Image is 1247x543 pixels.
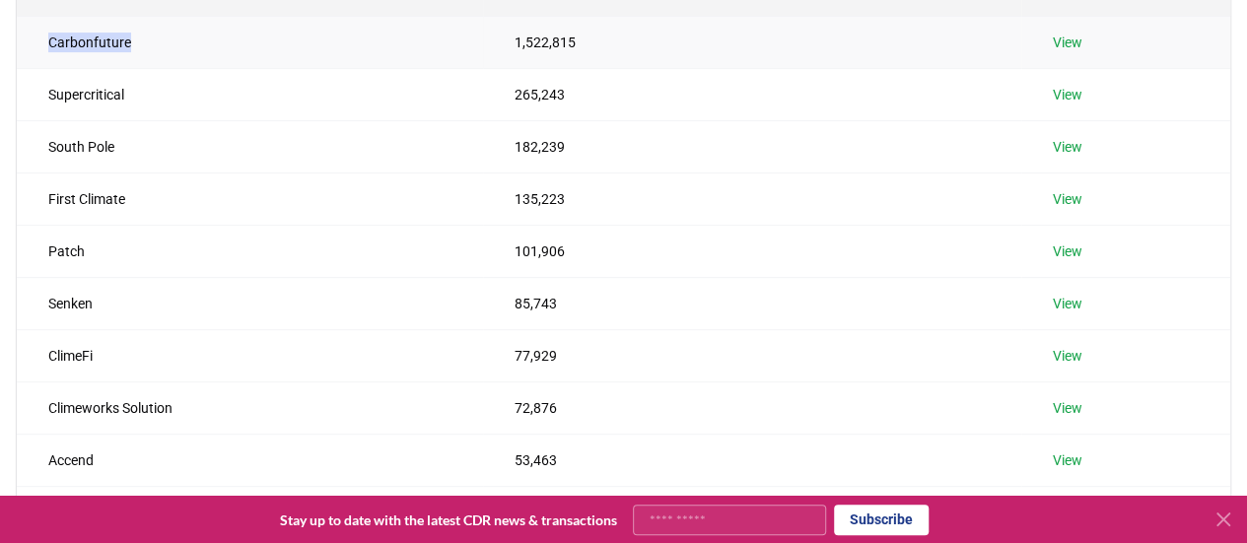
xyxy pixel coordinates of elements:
[483,434,1021,486] td: 53,463
[17,381,483,434] td: Climeworks Solution
[1053,241,1082,261] a: View
[17,434,483,486] td: Accend
[483,120,1021,172] td: 182,239
[1053,189,1082,209] a: View
[17,172,483,225] td: First Climate
[483,172,1021,225] td: 135,223
[17,277,483,329] td: Senken
[17,225,483,277] td: Patch
[1053,294,1082,313] a: View
[1053,137,1082,157] a: View
[17,16,483,68] td: Carbonfuture
[17,68,483,120] td: Supercritical
[17,486,483,538] td: Ceezer
[483,329,1021,381] td: 77,929
[483,486,1021,538] td: 47,828
[1053,450,1082,470] a: View
[1053,398,1082,418] a: View
[1053,33,1082,52] a: View
[483,381,1021,434] td: 72,876
[1053,85,1082,104] a: View
[17,120,483,172] td: South Pole
[483,68,1021,120] td: 265,243
[17,329,483,381] td: ClimeFi
[483,225,1021,277] td: 101,906
[1053,346,1082,366] a: View
[483,16,1021,68] td: 1,522,815
[483,277,1021,329] td: 85,743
